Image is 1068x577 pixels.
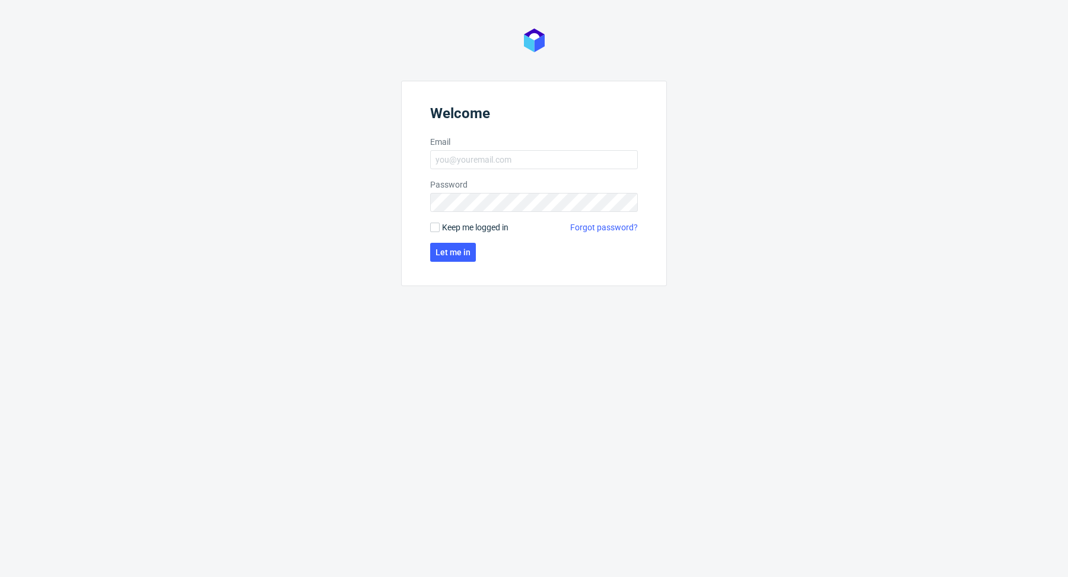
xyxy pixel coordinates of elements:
input: you@youremail.com [430,150,638,169]
label: Password [430,179,638,191]
span: Let me in [436,248,471,256]
button: Let me in [430,243,476,262]
label: Email [430,136,638,148]
span: Keep me logged in [442,221,508,233]
a: Forgot password? [570,221,638,233]
header: Welcome [430,105,638,126]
